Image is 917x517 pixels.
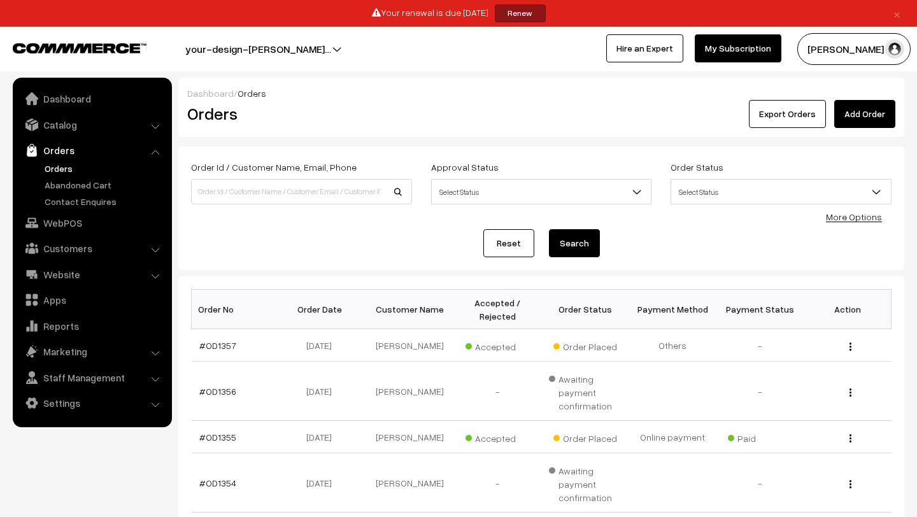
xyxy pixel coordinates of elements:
[749,100,826,128] button: Export Orders
[279,453,366,513] td: [DATE]
[541,290,629,329] th: Order Status
[199,432,236,443] a: #OD1355
[16,237,167,260] a: Customers
[849,434,851,443] img: Menu
[671,179,892,204] span: Select Status
[366,421,453,453] td: [PERSON_NAME]
[41,178,167,192] a: Abandoned Cart
[279,362,366,421] td: [DATE]
[199,340,236,351] a: #OD1357
[553,428,617,445] span: Order Placed
[728,428,792,445] span: Paid
[16,288,167,311] a: Apps
[279,329,366,362] td: [DATE]
[16,315,167,337] a: Reports
[483,229,534,257] a: Reset
[629,329,716,362] td: Others
[187,87,895,100] div: /
[16,87,167,110] a: Dashboard
[495,4,546,22] a: Renew
[192,290,279,329] th: Order No
[671,160,723,174] label: Order Status
[16,211,167,234] a: WebPOS
[4,4,913,22] div: Your renewal is due [DATE]
[366,453,453,513] td: [PERSON_NAME]
[41,195,167,208] a: Contact Enquires
[797,33,911,65] button: [PERSON_NAME] N.P
[279,421,366,453] td: [DATE]
[432,181,651,203] span: Select Status
[187,88,234,99] a: Dashboard
[16,340,167,363] a: Marketing
[716,329,804,362] td: -
[191,179,412,204] input: Order Id / Customer Name / Customer Email / Customer Phone
[431,179,652,204] span: Select Status
[454,290,541,329] th: Accepted / Rejected
[549,461,621,504] span: Awaiting payment confirmation
[849,480,851,488] img: Menu
[849,388,851,397] img: Menu
[466,428,529,445] span: Accepted
[191,160,357,174] label: Order Id / Customer Name, Email, Phone
[279,290,366,329] th: Order Date
[16,113,167,136] a: Catalog
[141,33,376,65] button: your-design-[PERSON_NAME]…
[187,104,411,124] h2: Orders
[629,421,716,453] td: Online payment
[238,88,266,99] span: Orders
[366,362,453,421] td: [PERSON_NAME]
[366,290,453,329] th: Customer Name
[13,43,146,53] img: COMMMERCE
[716,453,804,513] td: -
[671,181,891,203] span: Select Status
[16,366,167,389] a: Staff Management
[16,139,167,162] a: Orders
[431,160,499,174] label: Approval Status
[885,39,904,59] img: user
[454,362,541,421] td: -
[366,329,453,362] td: [PERSON_NAME]
[553,337,617,353] span: Order Placed
[199,386,236,397] a: #OD1356
[849,343,851,351] img: Menu
[716,362,804,421] td: -
[13,39,124,55] a: COMMMERCE
[16,263,167,286] a: Website
[454,453,541,513] td: -
[16,392,167,414] a: Settings
[834,100,895,128] a: Add Order
[804,290,891,329] th: Action
[199,478,236,488] a: #OD1354
[888,6,906,21] a: ×
[466,337,529,353] span: Accepted
[629,290,716,329] th: Payment Method
[606,34,683,62] a: Hire an Expert
[826,211,882,222] a: More Options
[549,229,600,257] button: Search
[695,34,781,62] a: My Subscription
[716,290,804,329] th: Payment Status
[41,162,167,175] a: Orders
[549,369,621,413] span: Awaiting payment confirmation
